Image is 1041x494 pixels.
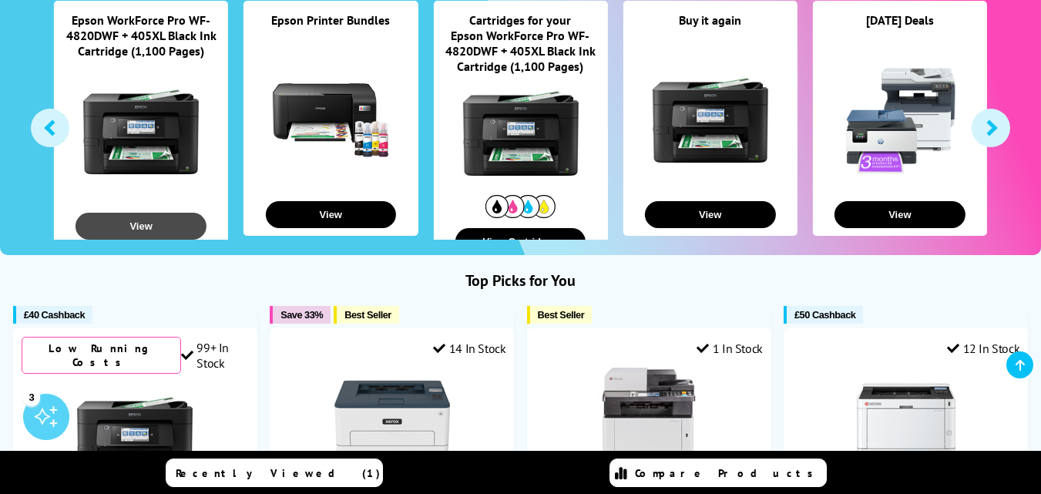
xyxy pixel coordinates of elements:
div: 3 [23,388,40,405]
a: Buy it again [679,12,741,28]
button: View [645,201,776,228]
button: Best Seller [527,306,593,324]
img: Kyocera ECOSYS M5526cdw [591,368,707,483]
span: £50 Cashback [794,309,855,321]
span: Recently Viewed (1) [176,466,381,480]
span: Best Seller [344,309,391,321]
button: Save 33% [270,306,331,324]
span: £40 Cashback [24,309,85,321]
button: View [265,201,396,228]
a: Epson WorkForce Pro WF-4820DWF + 405XL Black Ink Cartridge (1,100 Pages) [66,12,217,59]
div: 99+ In Stock [181,340,249,371]
div: Cartridges for your [433,12,607,28]
span: Compare Products [635,466,821,480]
div: Low Running Costs [22,337,181,374]
button: Best Seller [334,306,399,324]
button: View [76,213,207,240]
span: Save 33% [280,309,323,321]
a: Epson WorkForce Pro WF-4820DWF + 405XL Black Ink Cartridge (1,100 Pages) [445,28,596,74]
a: Epson Printer Bundles [271,12,390,28]
button: View [834,201,965,228]
div: 1 In Stock [697,341,763,356]
div: [DATE] Deals [813,12,987,47]
img: Kyocera ECOSYS PA4000x [848,368,964,483]
span: Best Seller [538,309,585,321]
a: Recently Viewed (1) [166,459,383,487]
img: Xerox B230 [334,368,450,483]
div: 12 In Stock [947,341,1019,356]
a: Compare Products [609,459,827,487]
div: 14 In Stock [433,341,505,356]
button: £50 Cashback [784,306,863,324]
button: View Cartridges [455,228,586,255]
button: £40 Cashback [13,306,92,324]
